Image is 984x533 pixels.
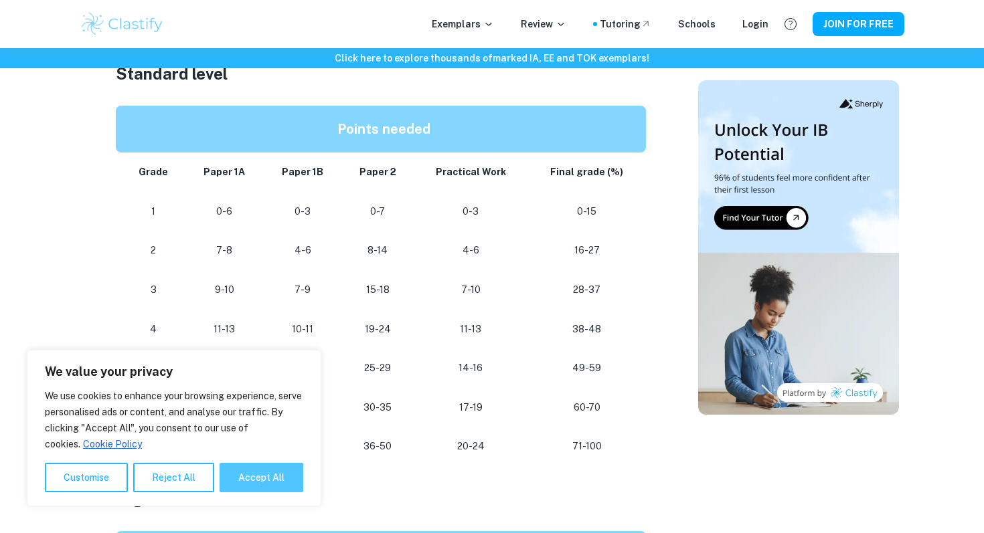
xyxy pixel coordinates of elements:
p: 7-8 [196,241,253,259]
p: 4 [132,320,175,338]
p: 14-16 [424,359,517,377]
p: 0-7 [352,203,403,221]
p: 7-10 [424,281,517,299]
p: 0-3 [274,203,331,221]
p: 28-37 [538,281,635,299]
span: Standard level [116,64,228,83]
p: 10-11 [274,320,331,338]
p: We value your privacy [45,364,303,380]
p: 71-100 [538,437,635,455]
p: 20-24 [424,437,517,455]
p: 8-14 [352,241,403,259]
a: Tutoring [600,17,651,31]
strong: Paper 2 [359,167,396,177]
button: Accept All [220,463,303,492]
p: Exemplars [432,17,494,31]
p: 1 [132,203,175,221]
p: 38-48 [538,320,635,338]
p: 16-27 [538,241,635,259]
p: 36-50 [352,437,403,455]
button: Reject All [133,463,214,492]
a: Login [742,17,768,31]
p: 9-10 [196,281,253,299]
p: 0-6 [196,203,253,221]
p: 49-59 [538,359,635,377]
img: Clastify logo [80,11,165,37]
button: Help and Feedback [779,13,802,35]
h3: Higher level [116,486,651,510]
strong: Practical Work [436,167,506,177]
button: JOIN FOR FREE [813,12,904,36]
p: 30-35 [352,399,403,417]
p: Review [521,17,566,31]
p: 15-18 [352,281,403,299]
img: Thumbnail [698,80,899,415]
a: Schools [678,17,716,31]
p: 25-29 [352,359,403,377]
p: 0-3 [424,203,517,221]
button: Customise [45,463,128,492]
p: 2 [132,241,175,259]
p: 11-13 [196,320,253,338]
strong: Final grade (%) [550,167,623,177]
p: 0-15 [538,203,635,221]
p: We use cookies to enhance your browsing experience, serve personalised ads or content, and analys... [45,388,303,452]
p: 17-19 [424,399,517,417]
p: 4-6 [424,241,517,259]
div: We value your privacy [27,350,321,506]
strong: Grade [139,167,168,177]
strong: Points needed [337,121,430,137]
p: 60-70 [538,399,635,417]
p: 11-13 [424,320,517,338]
p: 7-9 [274,281,331,299]
a: Cookie Policy [82,438,143,450]
p: 19-24 [352,320,403,338]
strong: Paper 1B [282,167,323,177]
p: 4-6 [274,241,331,259]
h6: Click here to explore thousands of marked IA, EE and TOK exemplars ! [3,51,981,66]
p: 3 [132,281,175,299]
strong: Paper 1A [203,167,245,177]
